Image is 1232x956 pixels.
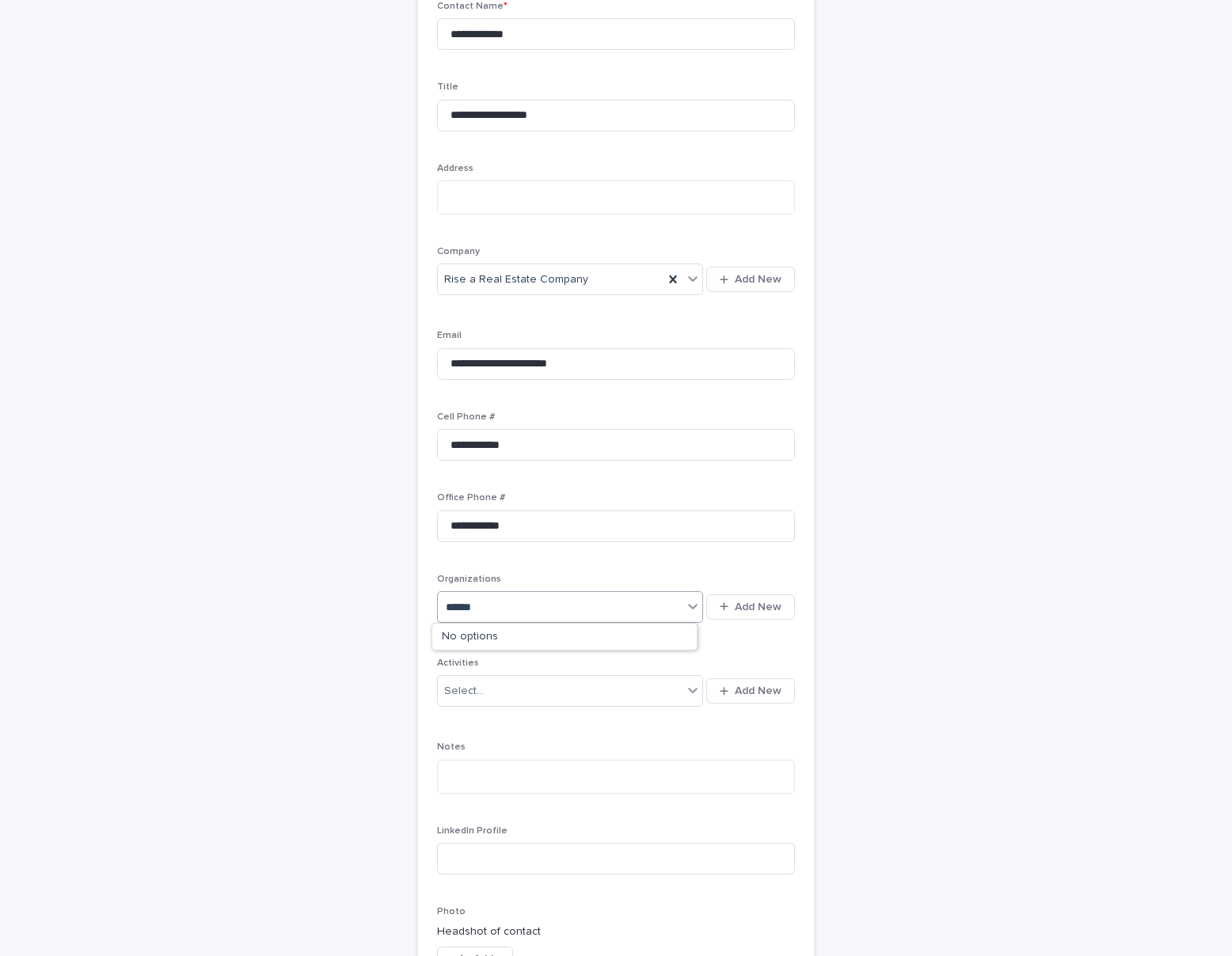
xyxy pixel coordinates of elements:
[706,594,795,620] button: Add New
[437,924,795,940] p: Headshot of contact
[437,164,473,173] span: Address
[437,826,508,836] span: LinkedIn Profile
[444,683,484,700] div: Select...
[735,685,781,696] span: Add New
[437,412,495,422] span: Cell Phone #
[444,271,588,288] span: Rise a Real Estate Company
[437,331,462,340] span: Email
[706,267,795,292] button: Add New
[437,2,508,11] span: Contact Name
[437,493,505,503] span: Office Phone #
[437,247,480,256] span: Company
[735,601,781,613] span: Add New
[437,658,479,668] span: Activities
[437,82,458,92] span: Title
[437,575,501,584] span: Organizations
[432,624,698,650] div: No options
[706,678,795,704] button: Add New
[437,742,466,752] span: Notes
[437,907,466,916] span: Photo
[735,274,781,285] span: Add New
